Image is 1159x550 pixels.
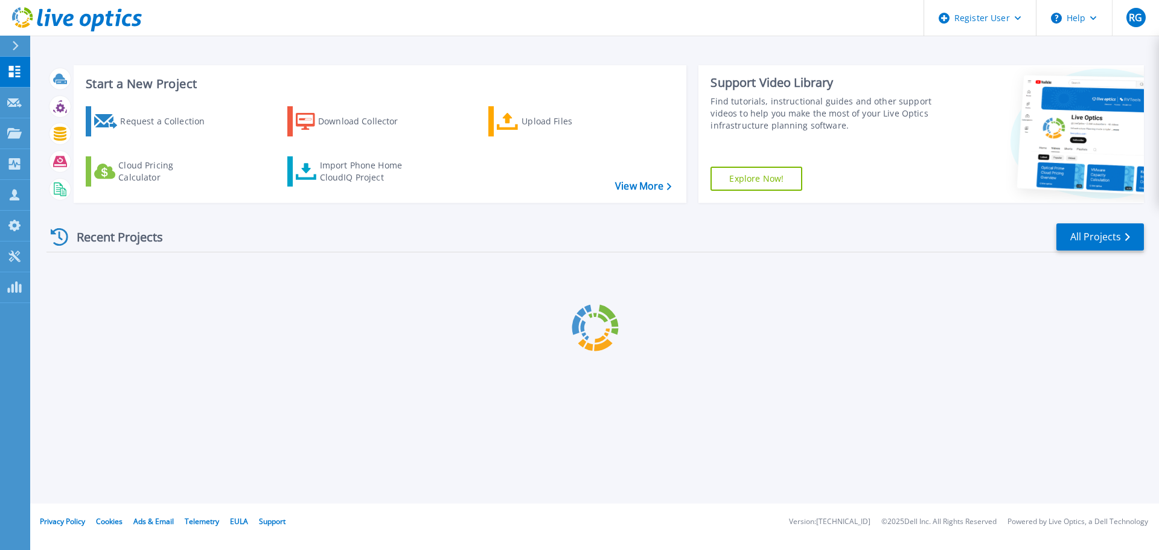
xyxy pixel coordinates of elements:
span: RG [1129,13,1142,22]
a: Support [259,516,286,526]
li: Version: [TECHNICAL_ID] [789,518,870,526]
a: Telemetry [185,516,219,526]
div: Find tutorials, instructional guides and other support videos to help you make the most of your L... [710,95,937,132]
a: Upload Files [488,106,623,136]
div: Recent Projects [46,222,179,252]
a: Ads & Email [133,516,174,526]
div: Request a Collection [120,109,217,133]
div: Import Phone Home CloudIQ Project [320,159,414,184]
div: Download Collector [318,109,415,133]
li: © 2025 Dell Inc. All Rights Reserved [881,518,997,526]
a: Privacy Policy [40,516,85,526]
div: Cloud Pricing Calculator [118,159,215,184]
a: Cloud Pricing Calculator [86,156,220,187]
h3: Start a New Project [86,77,671,91]
a: Cookies [96,516,123,526]
a: Request a Collection [86,106,220,136]
a: EULA [230,516,248,526]
div: Upload Files [522,109,618,133]
a: All Projects [1056,223,1144,251]
a: View More [615,181,671,192]
li: Powered by Live Optics, a Dell Technology [1007,518,1148,526]
div: Support Video Library [710,75,937,91]
a: Download Collector [287,106,422,136]
a: Explore Now! [710,167,802,191]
